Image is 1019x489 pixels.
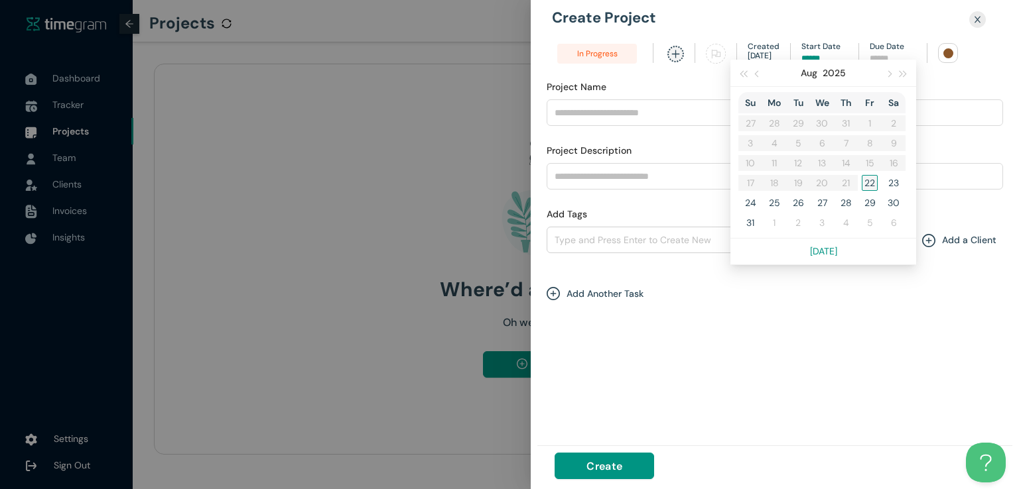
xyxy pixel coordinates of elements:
iframe: Toggle Customer Support [966,443,1006,482]
span: plus-circle [547,287,567,300]
div: 5 [862,215,878,231]
td: 2025-08-25 [762,193,786,213]
div: 4 [838,215,854,231]
a: [DATE] [810,245,837,257]
span: close [973,15,982,24]
div: 30 [886,195,902,211]
td: 2025-09-05 [858,213,882,233]
td: 2025-08-31 [738,213,762,233]
td: 2025-08-27 [810,193,834,213]
div: plus-circleAdd Another Task [547,286,644,301]
div: 3 [814,215,830,231]
td: 2025-08-24 [738,193,762,213]
span: In Progress [557,44,637,64]
td: 2025-08-26 [786,193,810,213]
th: Sa [882,92,906,113]
div: 1 [766,215,782,231]
td: 2025-09-03 [810,213,834,233]
h1: Due Date [870,43,916,50]
td: 2025-08-28 [834,193,858,213]
h1: Created [748,43,780,50]
label: Project Description [547,144,632,158]
div: 24 [742,195,758,211]
span: Create [586,458,622,474]
button: Close [965,11,990,28]
h1: Create Project [552,11,998,25]
label: Project Name [547,80,606,94]
label: Add Tags [547,207,587,221]
h1: Add a Client [942,233,996,247]
h1: Add Another Task [567,286,644,301]
td: 2025-08-30 [882,193,906,213]
div: 6 [886,215,902,231]
td: 2025-09-02 [786,213,810,233]
th: Mo [762,92,786,113]
div: 31 [742,215,758,231]
button: Create [555,453,654,479]
div: plus-circleAdd a Client [922,233,996,252]
th: Su [738,92,762,113]
td: 2025-08-22 [858,173,882,193]
h1: Start Date [801,43,848,50]
span: flag [706,44,726,64]
h1: [DATE] [748,50,780,62]
span: plus-circle [922,234,942,247]
span: plus [667,46,684,62]
td: 2025-08-23 [882,173,906,193]
div: 22 [862,175,878,191]
button: Aug [801,60,817,86]
button: 2025 [823,60,846,86]
div: 28 [838,195,854,211]
div: 26 [790,195,806,211]
td: 2025-08-29 [858,193,882,213]
input: Project Name [547,99,1003,126]
td: 2025-09-06 [882,213,906,233]
div: 2 [790,215,806,231]
div: 23 [886,175,902,191]
input: Project Description [547,163,1003,190]
input: Add Tags [555,232,557,248]
td: 2025-09-04 [834,213,858,233]
th: Th [834,92,858,113]
div: 29 [862,195,878,211]
td: 2025-09-01 [762,213,786,233]
th: Fr [858,92,882,113]
th: Tu [786,92,810,113]
div: 27 [814,195,830,211]
div: 25 [766,195,782,211]
th: We [810,92,834,113]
